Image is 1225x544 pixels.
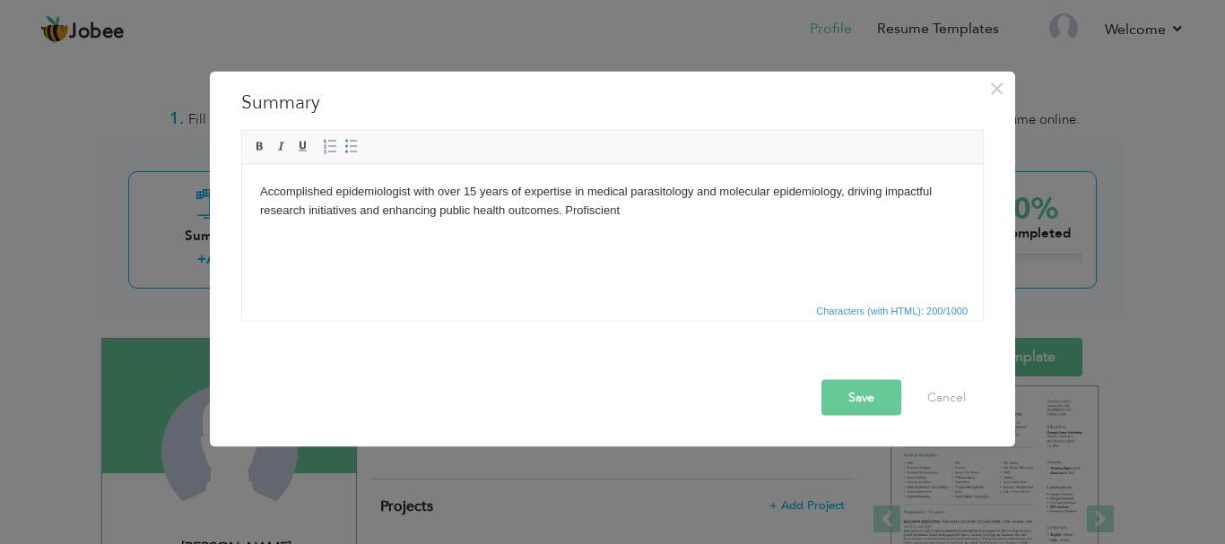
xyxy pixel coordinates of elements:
[812,302,973,318] div: Statistics
[821,379,901,415] button: Save
[293,136,313,156] a: Underline
[250,136,270,156] a: Bold
[241,89,984,116] h3: Summary
[982,73,1011,102] button: Close
[909,379,984,415] button: Cancel
[342,136,361,156] a: Insert/Remove Bulleted List
[812,302,971,318] span: Characters (with HTML): 200/1000
[272,136,291,156] a: Italic
[320,136,340,156] a: Insert/Remove Numbered List
[242,164,983,298] iframe: Rich Text Editor, summaryEditor
[989,72,1004,104] span: ×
